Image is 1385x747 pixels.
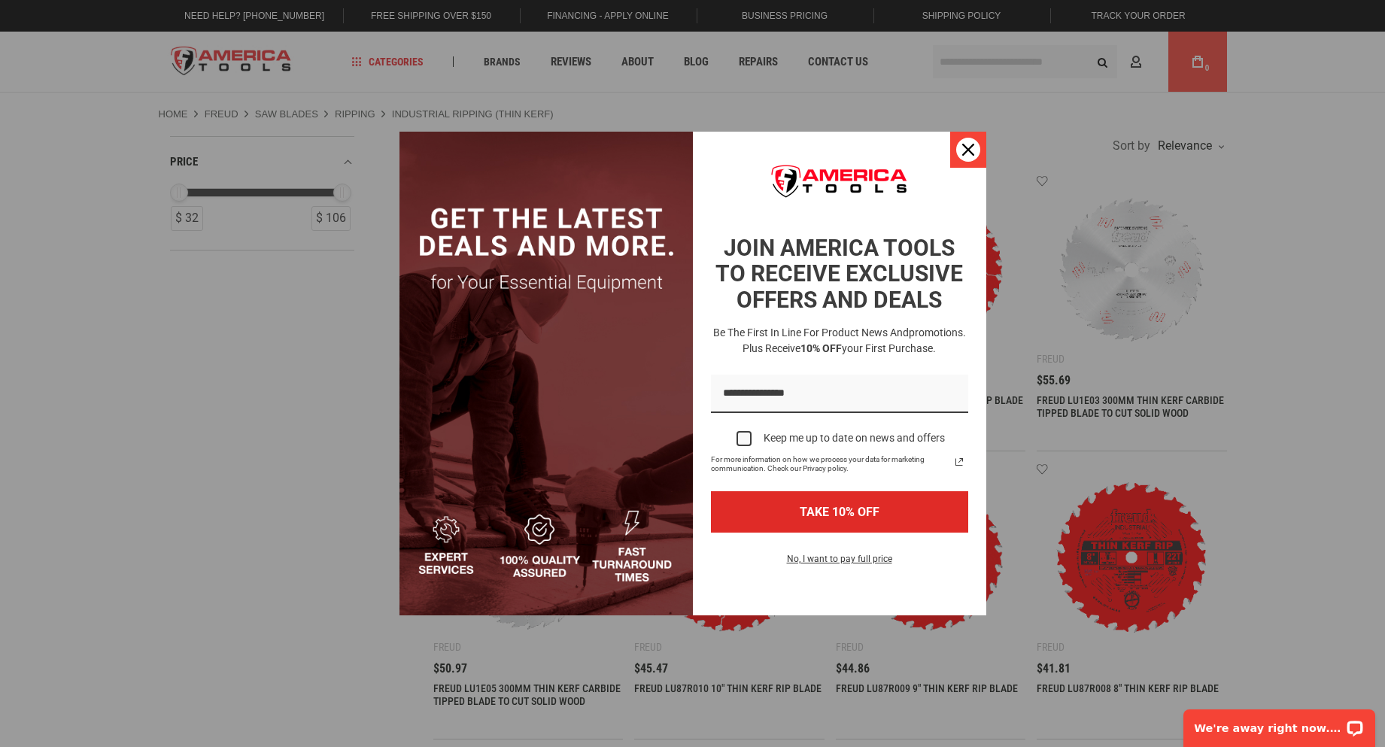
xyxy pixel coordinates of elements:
[711,455,950,473] span: For more information on how we process your data for marketing communication. Check our Privacy p...
[715,235,963,313] strong: JOIN AMERICA TOOLS TO RECEIVE EXCLUSIVE OFFERS AND DEALS
[708,325,971,357] h3: Be the first in line for product news and
[775,551,904,576] button: No, I want to pay full price
[950,132,986,168] button: Close
[711,375,968,413] input: Email field
[962,144,974,156] svg: close icon
[764,432,945,445] div: Keep me up to date on news and offers
[1174,700,1385,747] iframe: LiveChat chat widget
[950,453,968,471] a: Read our Privacy Policy
[711,491,968,533] button: TAKE 10% OFF
[800,342,842,354] strong: 10% OFF
[950,453,968,471] svg: link icon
